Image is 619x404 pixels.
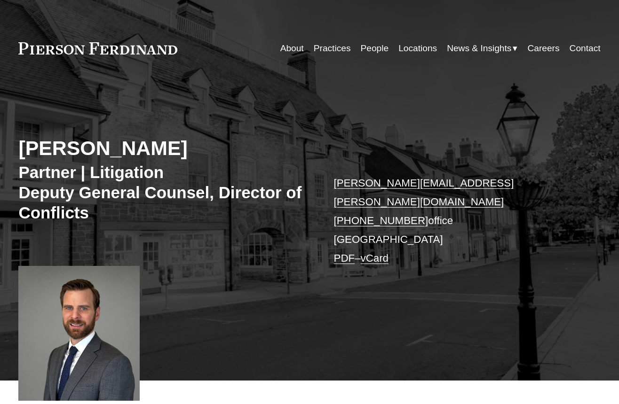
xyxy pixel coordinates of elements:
a: Locations [398,39,437,57]
a: folder dropdown [447,39,517,57]
a: PDF [334,252,355,264]
a: vCard [361,252,389,264]
h2: [PERSON_NAME] [18,136,309,161]
a: Practices [314,39,351,57]
p: office [GEOGRAPHIC_DATA] – [334,174,576,268]
a: About [280,39,304,57]
a: [PHONE_NUMBER] [334,215,429,226]
h3: Partner | Litigation Deputy General Counsel, Director of Conflicts [18,162,309,223]
a: Contact [570,39,601,57]
a: [PERSON_NAME][EMAIL_ADDRESS][PERSON_NAME][DOMAIN_NAME] [334,177,514,208]
span: News & Insights [447,40,511,56]
a: Careers [527,39,559,57]
a: People [361,39,389,57]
